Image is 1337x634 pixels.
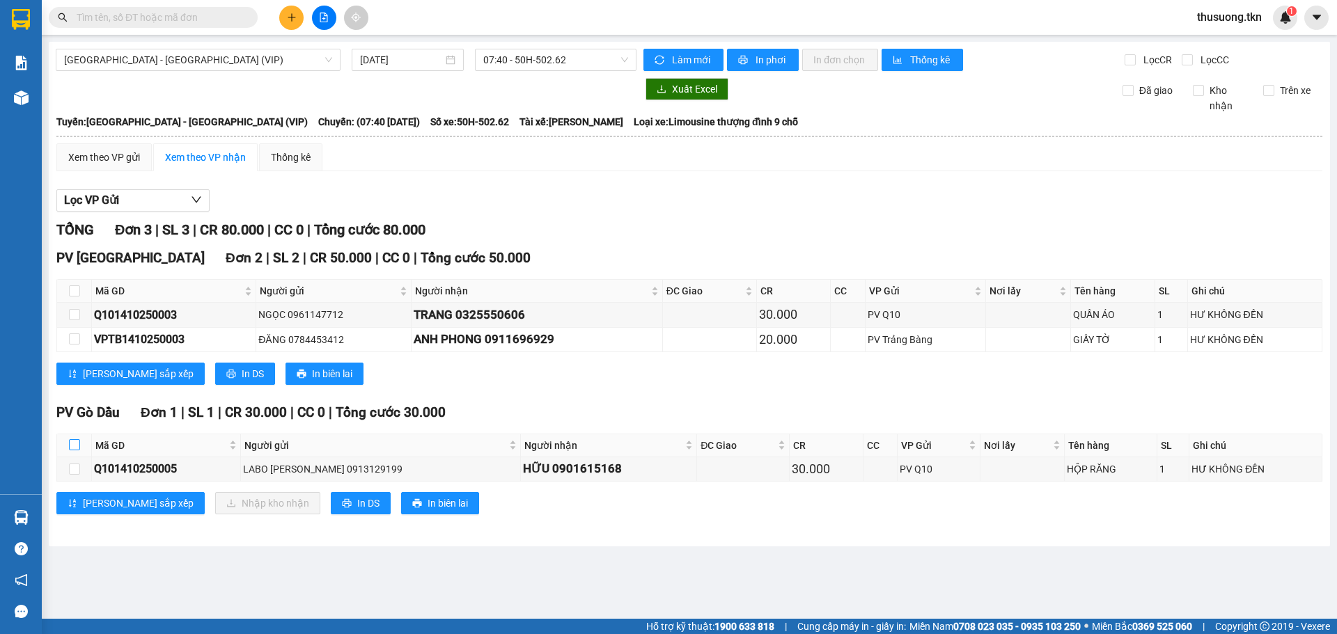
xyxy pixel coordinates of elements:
div: HỘP RĂNG [1067,461,1155,477]
span: CC 0 [297,404,325,420]
span: CC 0 [382,250,410,266]
span: message [15,605,28,618]
button: downloadXuất Excel [646,78,728,100]
strong: 0708 023 035 - 0935 103 250 [953,621,1081,632]
div: QUẦN ÁO [1073,307,1152,322]
span: Lọc CC [1195,52,1231,68]
span: CR 30.000 [225,404,287,420]
span: SL 3 [162,221,189,238]
div: PV Q10 [868,307,983,322]
span: [PERSON_NAME] sắp xếp [83,496,194,511]
span: Hỗ trợ kỹ thuật: [646,619,774,634]
div: 1 [1159,461,1187,477]
div: HƯ KHÔNG ĐỀN [1190,332,1320,347]
div: 1 [1157,307,1185,322]
span: printer [412,498,422,509]
span: | [218,404,221,420]
span: ĐC Giao [666,283,742,299]
span: Lọc CR [1138,52,1174,68]
span: thusuong.tkn [1186,8,1273,26]
span: Làm mới [672,52,712,68]
img: logo-vxr [12,9,30,30]
div: 1 [1157,332,1185,347]
span: CR 80.000 [200,221,264,238]
span: Đơn 1 [141,404,178,420]
span: printer [226,369,236,380]
input: 14/10/2025 [360,52,443,68]
span: Nơi lấy [990,283,1056,299]
span: Đã giao [1134,83,1178,98]
span: caret-down [1311,11,1323,24]
span: Trên xe [1274,83,1316,98]
span: | [785,619,787,634]
div: TRANG 0325550606 [414,306,659,324]
span: | [267,221,271,238]
td: Q101410250005 [92,457,241,482]
span: Đơn 3 [115,221,152,238]
span: CR 50.000 [310,250,372,266]
strong: 1900 633 818 [714,621,774,632]
span: | [266,250,269,266]
span: Nơi lấy [984,438,1050,453]
span: Miền Bắc [1092,619,1192,634]
td: Q101410250003 [92,303,256,327]
div: GIẤY TỜ [1073,332,1152,347]
span: | [329,404,332,420]
th: SL [1157,434,1189,457]
button: plus [279,6,304,30]
span: Người nhận [524,438,682,453]
th: Ghi chú [1189,434,1322,457]
span: Đơn 2 [226,250,263,266]
div: HƯ KHÔNG ĐỀN [1191,461,1320,477]
button: bar-chartThống kê [882,49,963,71]
td: PV Q10 [866,303,985,327]
span: | [307,221,311,238]
span: | [1203,619,1205,634]
span: Chuyến: (07:40 [DATE]) [318,114,420,129]
span: Cung cấp máy in - giấy in: [797,619,906,634]
div: Q101410250005 [94,460,238,477]
button: printerIn DS [331,492,391,514]
span: In phơi [756,52,788,68]
span: | [375,250,379,266]
span: Tổng cước 30.000 [336,404,446,420]
span: In DS [242,366,264,381]
span: sync [655,55,666,66]
div: LABO [PERSON_NAME] 0913129199 [243,461,518,477]
b: Tuyến: [GEOGRAPHIC_DATA] - [GEOGRAPHIC_DATA] (VIP) [56,116,308,127]
span: bar-chart [893,55,905,66]
span: down [191,194,202,205]
strong: 0369 525 060 [1132,621,1192,632]
button: downloadNhập kho nhận [215,492,320,514]
span: Số xe: 50H-502.62 [430,114,509,129]
button: Lọc VP Gửi [56,189,210,212]
span: Tổng cước 80.000 [314,221,425,238]
span: Loại xe: Limousine thượng đỉnh 9 chỗ [634,114,798,129]
button: printerIn DS [215,363,275,385]
button: file-add [312,6,336,30]
button: printerIn biên lai [401,492,479,514]
span: PV Gò Dầu [56,404,120,420]
span: Miền Nam [909,619,1081,634]
img: warehouse-icon [14,510,29,525]
button: syncLàm mới [643,49,724,71]
div: VPTB1410250003 [94,331,253,348]
span: search [58,13,68,22]
button: In đơn chọn [802,49,878,71]
th: SL [1155,280,1188,303]
button: caret-down [1304,6,1329,30]
span: sort-ascending [68,369,77,380]
span: ĐC Giao [701,438,775,453]
span: plus [287,13,297,22]
span: question-circle [15,542,28,555]
span: file-add [319,13,329,22]
span: In biên lai [428,496,468,511]
div: HƯ KHÔNG ĐỀN [1190,307,1320,322]
div: Thống kê [271,150,311,165]
span: Thống kê [910,52,952,68]
span: ⚪️ [1084,624,1088,629]
span: Người gửi [260,283,397,299]
span: Kho nhận [1204,83,1253,113]
span: 1 [1289,6,1294,16]
span: Mã GD [95,438,226,453]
